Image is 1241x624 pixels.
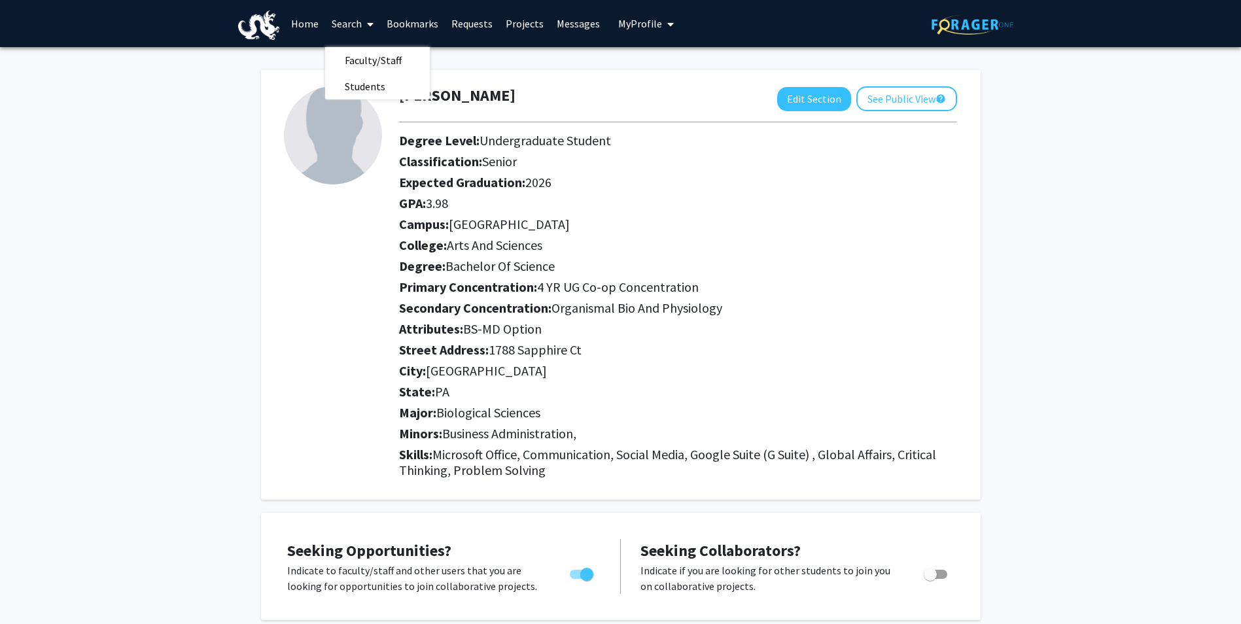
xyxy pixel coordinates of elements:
[284,86,382,184] img: Profile Picture
[932,14,1013,35] img: ForagerOne Logo
[482,153,517,169] span: Senior
[426,362,547,379] span: [GEOGRAPHIC_DATA]
[499,1,550,46] a: Projects
[10,565,56,614] iframe: Chat
[399,258,957,274] h2: Degree:
[325,77,430,96] a: Students
[435,383,449,400] span: PA
[399,133,957,148] h2: Degree Level:
[399,217,957,232] h2: Campus:
[325,50,430,70] a: Faculty/Staff
[550,1,606,46] a: Messages
[285,1,325,46] a: Home
[399,279,957,295] h2: Primary Concentration:
[325,47,421,73] span: Faculty/Staff
[463,321,542,337] span: BS-MD Option
[287,540,451,561] span: Seeking Opportunities?
[399,342,957,358] h2: Street Address:
[399,154,957,169] h2: Classification:
[640,563,899,594] p: Indicate if you are looking for other students to join you on collaborative projects.
[399,446,936,478] span: Microsoft Office, Communication, Social Media, Google Suite (G Suite) , Global Affairs, Critical ...
[287,563,545,594] p: Indicate to faculty/staff and other users that you are looking for opportunities to join collabor...
[426,195,448,211] span: 3.98
[442,425,576,442] span: Business Administration,
[525,174,551,190] span: 2026
[856,86,957,111] button: See Public View
[399,405,957,421] h2: Major:
[447,237,542,253] span: Arts And Sciences
[445,1,499,46] a: Requests
[935,91,946,107] mat-icon: help
[399,321,957,337] h2: Attributes:
[918,563,954,582] div: Toggle
[325,73,405,99] span: Students
[446,258,555,274] span: Bachelor Of Science
[238,10,280,40] img: Drexel University Logo
[399,86,516,105] h1: [PERSON_NAME]
[618,17,662,30] span: My Profile
[565,563,601,582] div: Toggle
[399,175,957,190] h2: Expected Graduation:
[380,1,445,46] a: Bookmarks
[399,426,957,442] h2: Minors:
[399,237,957,253] h2: College:
[325,1,380,46] a: Search
[436,404,540,421] span: Biological Sciences
[489,341,582,358] span: 1788 Sapphire Ct
[640,540,801,561] span: Seeking Collaborators?
[537,279,699,295] span: 4 YR UG Co-op Concentration
[399,447,957,478] h2: Skills:
[551,300,722,316] span: Organismal Bio And Physiology
[399,363,957,379] h2: City:
[777,87,851,111] button: Edit Section
[399,196,957,211] h2: GPA:
[480,132,611,148] span: Undergraduate Student
[449,216,570,232] span: [GEOGRAPHIC_DATA]
[399,300,957,316] h2: Secondary Concentration:
[399,384,957,400] h2: State:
